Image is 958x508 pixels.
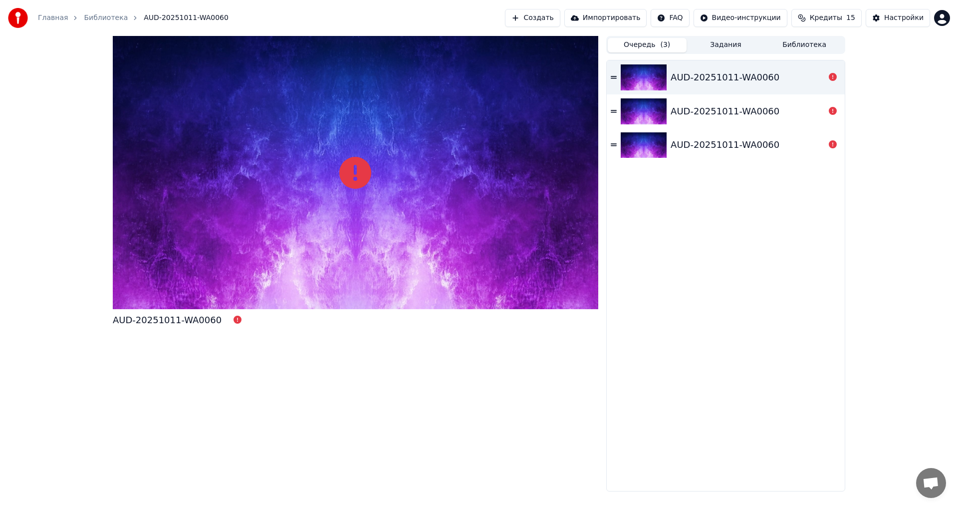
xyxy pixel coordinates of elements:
a: Библиотека [84,13,128,23]
div: AUD-20251011-WA0060 [671,104,779,118]
div: AUD-20251011-WA0060 [671,138,779,152]
div: AUD-20251011-WA0060 [113,313,222,327]
div: Настройки [884,13,924,23]
button: Очередь [608,38,687,52]
span: AUD-20251011-WA0060 [144,13,229,23]
nav: breadcrumb [38,13,229,23]
button: Настройки [866,9,930,27]
a: Главная [38,13,68,23]
button: FAQ [651,9,689,27]
button: Импортировать [564,9,647,27]
div: Открытый чат [916,468,946,498]
img: youka [8,8,28,28]
button: Кредиты15 [791,9,862,27]
span: Кредиты [810,13,842,23]
span: ( 3 ) [660,40,670,50]
span: 15 [846,13,855,23]
div: AUD-20251011-WA0060 [671,70,779,84]
button: Библиотека [765,38,844,52]
button: Задания [687,38,765,52]
button: Создать [505,9,560,27]
button: Видео-инструкции [694,9,787,27]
